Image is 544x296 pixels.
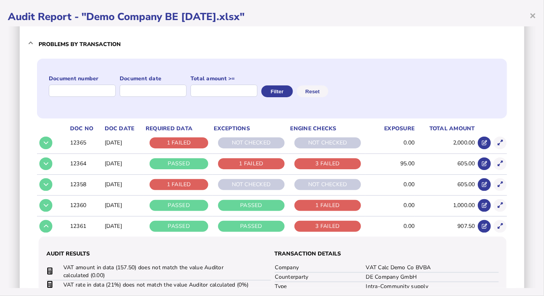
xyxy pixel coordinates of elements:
[494,157,507,170] button: Show transaction detail
[478,137,491,150] button: Open in advisor
[68,124,103,133] th: Doc No
[218,179,285,190] div: NOT CHECKED
[68,174,103,194] td: 12358
[367,160,415,168] div: 95.00
[275,282,366,291] td: Type
[191,75,257,83] label: Total amount >=
[478,178,491,191] button: Open in advisor
[416,139,475,147] div: 2,000.00
[416,181,475,189] div: 605.00
[150,158,208,169] div: PASSED
[367,139,415,147] div: 0.00
[294,221,361,232] div: 3 FAILED
[150,179,208,190] div: 1 FAILED
[478,199,491,212] button: Open in advisor
[28,31,516,57] mat-expansion-panel-header: Problems by transaction
[39,41,121,48] h3: Problems by transaction
[294,137,361,148] div: NOT CHECKED
[494,199,507,212] button: Show transaction detail
[367,125,415,133] div: Exposure
[367,222,415,230] div: 0.00
[103,124,144,133] th: Doc Date
[494,137,507,150] button: Show transaction detail
[218,137,285,148] div: NOT CHECKED
[120,75,187,83] label: Document date
[275,272,366,282] td: Counterparty
[366,263,499,272] td: VAT Calc Demo Co BVBA
[47,271,52,272] i: Failed Engine check
[416,202,475,209] div: 1,000.00
[366,272,499,282] td: DE Company GmbH
[297,85,328,97] button: Reset
[46,250,271,258] h3: Audit Results
[39,157,52,170] button: Details
[529,8,536,23] span: ×
[275,263,366,272] td: Company
[494,220,507,233] button: Show transaction detail
[275,250,499,258] h3: Transaction Details
[68,216,103,236] td: 12361
[63,263,250,280] td: VAT amount in data (157.50) does not match the value Auditor calculated (0.00)
[144,124,213,133] th: Required data
[218,158,285,169] div: 1 FAILED
[294,158,361,169] div: 3 FAILED
[103,195,144,215] td: [DATE]
[103,133,144,153] td: [DATE]
[103,174,144,194] td: [DATE]
[49,75,116,83] label: Document number
[150,221,208,232] div: PASSED
[289,124,365,133] th: Engine checks
[213,124,289,133] th: Exceptions
[294,179,361,190] div: NOT CHECKED
[39,199,52,212] button: Details
[103,154,144,174] td: [DATE]
[478,157,491,170] button: Open in advisor
[366,282,499,291] td: Intra-Community supply
[8,10,536,24] h1: Audit Report - "Demo Company BE [DATE].xlsx"
[39,137,52,150] button: Details
[367,181,415,189] div: 0.00
[416,125,475,133] div: Total amount
[63,280,250,290] td: VAT rate in data (21%) does not match the value Auditor calculated (0%)
[68,133,103,153] td: 12365
[68,195,103,215] td: 12360
[416,222,475,230] div: 907.50
[39,178,52,191] button: Details
[150,137,208,148] div: 1 FAILED
[294,200,361,211] div: 1 FAILED
[494,178,507,191] button: Show transaction detail
[39,220,52,233] button: Details
[478,220,491,233] button: Open in advisor
[150,200,208,211] div: PASSED
[416,160,475,168] div: 605.00
[261,85,293,97] button: Filter
[218,221,285,232] div: PASSED
[103,216,144,236] td: [DATE]
[367,202,415,209] div: 0.00
[68,154,103,174] td: 12364
[218,200,285,211] div: PASSED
